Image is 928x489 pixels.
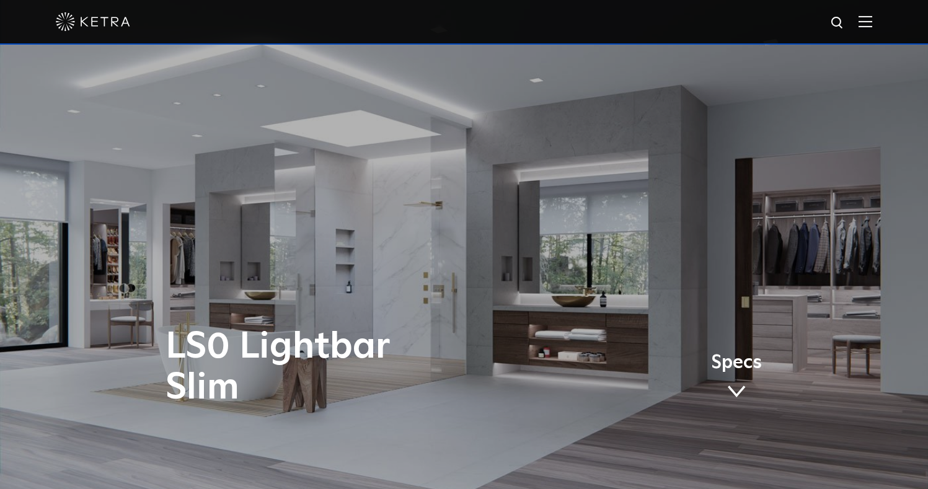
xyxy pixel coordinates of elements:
[166,327,516,408] h1: LS0 Lightbar Slim
[56,12,130,31] img: ketra-logo-2019-white
[859,15,872,27] img: Hamburger%20Nav.svg
[711,354,762,372] span: Specs
[830,15,846,31] img: search icon
[711,354,762,402] a: Specs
